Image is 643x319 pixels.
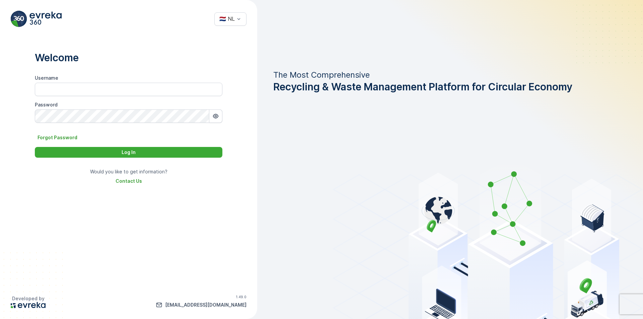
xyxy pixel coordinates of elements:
label: Password [35,102,58,107]
span: Recycling & Waste Management Platform for Circular Economy [273,80,572,93]
p: 1.49.0 [236,295,246,299]
p: [EMAIL_ADDRESS][DOMAIN_NAME] [165,302,246,308]
a: Contact Us [116,178,142,184]
label: Username [35,75,58,81]
p: Welcome [35,51,222,64]
button: Log In [35,147,222,158]
img: evreka_360_logo [11,11,62,27]
button: Forgot Password [35,134,80,142]
a: info@evreka.co [156,302,246,308]
p: Forgot Password [38,134,77,141]
p: Would you like to get information? [90,168,167,175]
div: 🇳🇱 NL [219,16,235,22]
p: The Most Comprehensive [273,70,572,80]
p: Log In [122,149,136,156]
